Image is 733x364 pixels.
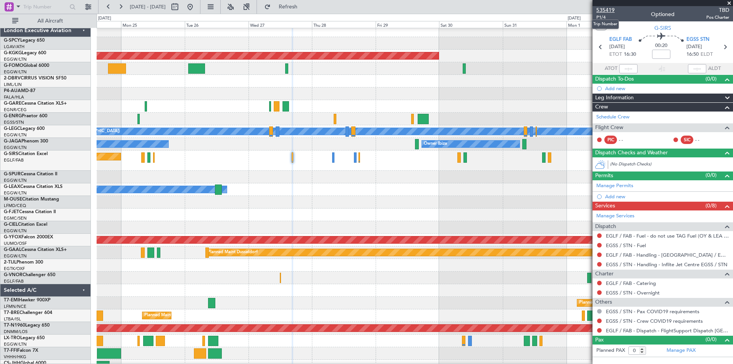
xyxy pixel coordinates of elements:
a: EGSS / STN - Pax COVID19 requirements [606,308,699,315]
span: Flight Crew [595,123,623,132]
span: G-SIRS [4,152,18,156]
a: EGSS/STN [4,120,24,125]
a: G-ENRGPraetor 600 [4,114,47,118]
span: T7-EMI [4,298,19,303]
span: Crew [595,103,608,112]
a: LFMN/NCE [4,304,26,309]
span: ALDT [708,65,721,73]
div: [DATE] [98,15,111,22]
span: Permits [595,171,613,180]
a: Schedule Crew [596,113,630,121]
a: G-SPURCessna Citation II [4,172,57,176]
div: Owner Ibiza [424,138,447,150]
span: G-KGKG [4,51,22,55]
span: G-FOMO [4,63,23,68]
span: (0/0) [706,335,717,343]
a: EGGW/LTN [4,190,27,196]
span: 535419 [596,6,615,14]
span: G-YFOX [4,235,21,239]
div: SIC [681,136,693,144]
span: G-GARE [4,101,21,106]
a: EGLF / FAB - Catering [606,280,656,286]
a: DNMM/LOS [4,329,27,335]
span: T7-N1960 [4,323,25,328]
span: G-LEAX [4,184,20,189]
span: LX-TRO [4,336,20,340]
a: EGGW/LTN [4,228,27,234]
div: PIC [604,136,617,144]
a: G-CIELCitation Excel [4,222,47,227]
a: P4-AUAMD-87 [4,89,36,93]
span: (0/8) [706,202,717,210]
a: 2-TIJLPhenom 300 [4,260,43,265]
a: EGSS / STN - Overnight [606,290,660,296]
span: G-FJET [4,210,19,214]
span: G-SIRS [654,24,671,32]
span: Dispatch Checks and Weather [595,149,668,157]
a: G-FJETCessna Citation II [4,210,56,214]
span: 16:50 [686,51,699,58]
span: Others [595,298,612,307]
button: All Aircraft [8,15,83,27]
a: G-VNORChallenger 650 [4,273,55,277]
a: G-SPCYLegacy 650 [4,38,45,43]
div: Optioned [651,10,675,18]
div: (No Dispatch Checks) [610,161,733,169]
span: 2-DBRV [4,76,21,81]
span: EGSS STN [686,36,709,44]
span: G-LEGC [4,126,20,131]
a: EGGW/LTN [4,145,27,150]
a: EGLF / FAB - Handling - [GEOGRAPHIC_DATA] / EGLF / FAB [606,252,729,258]
a: LTBA/ISL [4,316,21,322]
span: [DATE] [686,43,702,51]
a: T7-BREChallenger 604 [4,311,52,315]
a: Manage Permits [596,182,633,190]
span: [DATE] [609,43,625,51]
a: EGNR/CEG [4,107,27,113]
a: EGGW/LTN [4,69,27,75]
a: EGTK/OXF [4,266,25,272]
a: LGAV/ATH [4,44,24,50]
label: Planned PAX [596,347,625,354]
span: G-GAAL [4,248,21,252]
a: EGGW/LTN [4,132,27,138]
span: Refresh [272,4,304,10]
a: LX-TROLegacy 650 [4,336,45,340]
span: Services [595,202,615,210]
input: Trip Number [23,1,67,13]
a: G-LEGCLegacy 600 [4,126,45,131]
div: Tue 26 [185,21,249,28]
a: 2-DBRVCIRRUS VISION SF50 [4,76,66,81]
div: Add new [605,193,729,200]
a: T7-N1960Legacy 650 [4,323,50,328]
span: Dispatch [595,222,616,231]
div: Sat 30 [439,21,503,28]
a: M-OUSECitation Mustang [4,197,59,202]
span: ETOT [609,51,622,58]
a: UUMO/OSF [4,241,27,246]
span: G-SPUR [4,172,21,176]
span: G-ENRG [4,114,22,118]
a: G-GAALCessna Citation XLS+ [4,248,67,252]
a: EGGW/LTN [4,178,27,183]
span: G-CIEL [4,222,18,227]
a: EGSS / STN - Fuel [606,242,646,249]
a: EGSS / STN - Crew COVID19 requirements [606,318,703,324]
a: G-SIRSCitation Excel [4,152,48,156]
a: G-LEAXCessna Citation XLS [4,184,63,189]
span: ATOT [605,65,617,73]
a: LIML/LIN [4,82,22,87]
span: 16:30 [624,51,636,58]
a: VHHH/HKG [4,354,26,360]
span: EGLF FAB [609,36,632,44]
a: EGGW/LTN [4,57,27,62]
a: LFMD/CEQ [4,203,26,209]
span: Leg Information [595,94,634,102]
span: G-SPCY [4,38,20,43]
a: EGLF / FAB - Dispatch - FlightSupport Dispatch [GEOGRAPHIC_DATA] [606,327,729,334]
div: - - [619,136,636,143]
div: Thu 28 [312,21,376,28]
span: 2-TIJL [4,260,16,265]
a: EGLF/FAB [4,278,24,284]
a: EGGW/LTN [4,253,27,259]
